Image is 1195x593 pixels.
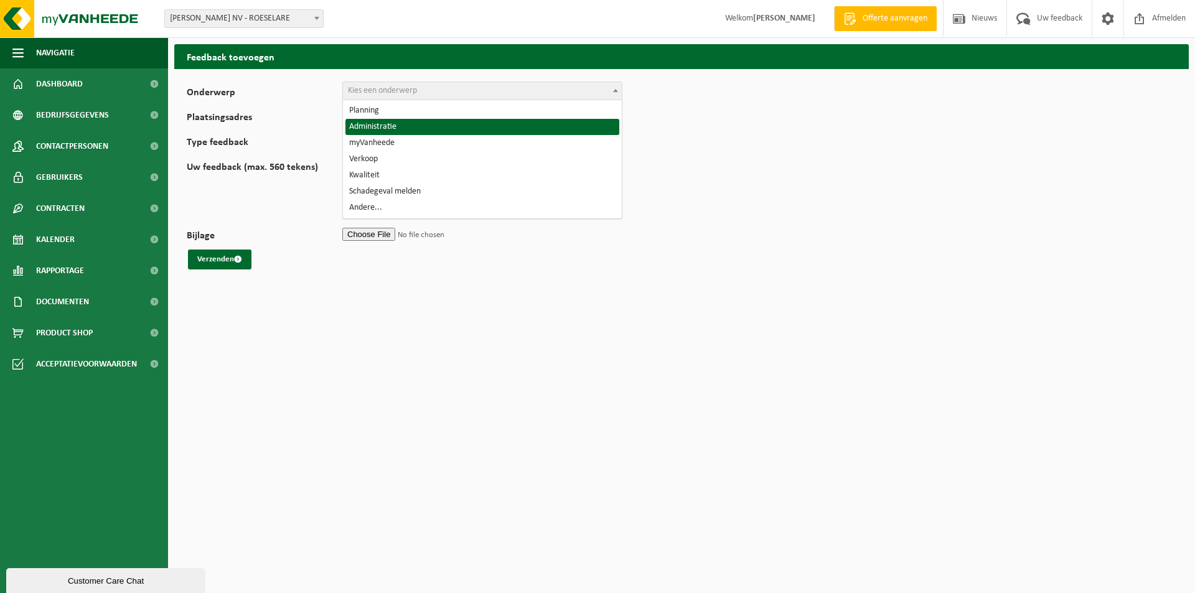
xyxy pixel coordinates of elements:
[6,566,208,593] iframe: chat widget
[174,44,1189,68] h2: Feedback toevoegen
[188,250,251,269] button: Verzenden
[36,286,89,317] span: Documenten
[345,119,619,135] li: Administratie
[36,37,75,68] span: Navigatie
[36,68,83,100] span: Dashboard
[165,10,323,27] span: LUCIEN BERTELOOT NV - ROESELARE
[187,231,342,243] label: Bijlage
[187,138,342,150] label: Type feedback
[860,12,930,25] span: Offerte aanvragen
[164,9,324,28] span: LUCIEN BERTELOOT NV - ROESELARE
[345,103,619,119] li: Planning
[753,14,815,23] strong: [PERSON_NAME]
[36,317,93,348] span: Product Shop
[187,88,342,100] label: Onderwerp
[36,162,83,193] span: Gebruikers
[345,184,619,200] li: Schadegeval melden
[345,200,619,216] li: Andere...
[187,162,342,218] label: Uw feedback (max. 560 tekens)
[36,131,108,162] span: Contactpersonen
[36,100,109,131] span: Bedrijfsgegevens
[345,151,619,167] li: Verkoop
[187,113,342,125] label: Plaatsingsadres
[36,193,85,224] span: Contracten
[345,167,619,184] li: Kwaliteit
[36,348,137,380] span: Acceptatievoorwaarden
[36,224,75,255] span: Kalender
[36,255,84,286] span: Rapportage
[348,86,417,95] span: Kies een onderwerp
[345,135,619,151] li: myVanheede
[834,6,937,31] a: Offerte aanvragen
